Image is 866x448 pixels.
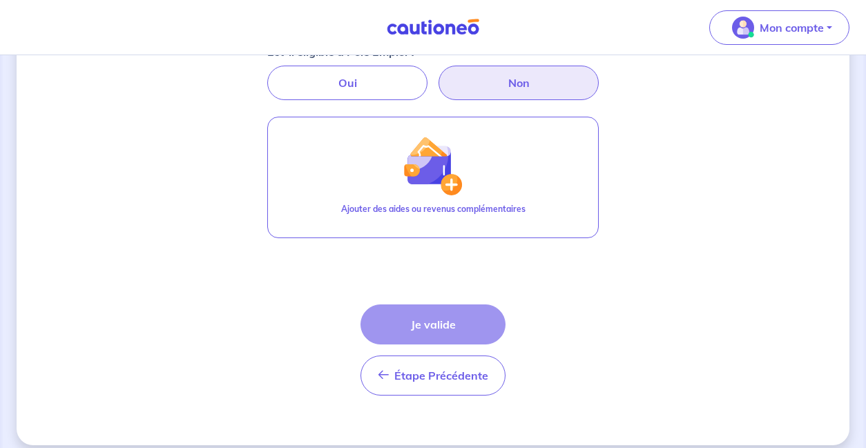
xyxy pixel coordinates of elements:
[381,19,485,36] img: Cautioneo
[439,66,599,100] label: Non
[732,17,754,39] img: illu_account_valid_menu.svg
[760,19,824,36] p: Mon compte
[341,203,526,215] p: Ajouter des aides ou revenus complémentaires
[267,117,599,238] button: illu_wallet.svgAjouter des aides ou revenus complémentaires
[360,356,506,396] button: Étape Précédente
[403,136,463,195] img: illu_wallet.svg
[394,369,488,382] span: Étape Précédente
[267,66,427,100] label: Oui
[709,10,849,45] button: illu_account_valid_menu.svgMon compte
